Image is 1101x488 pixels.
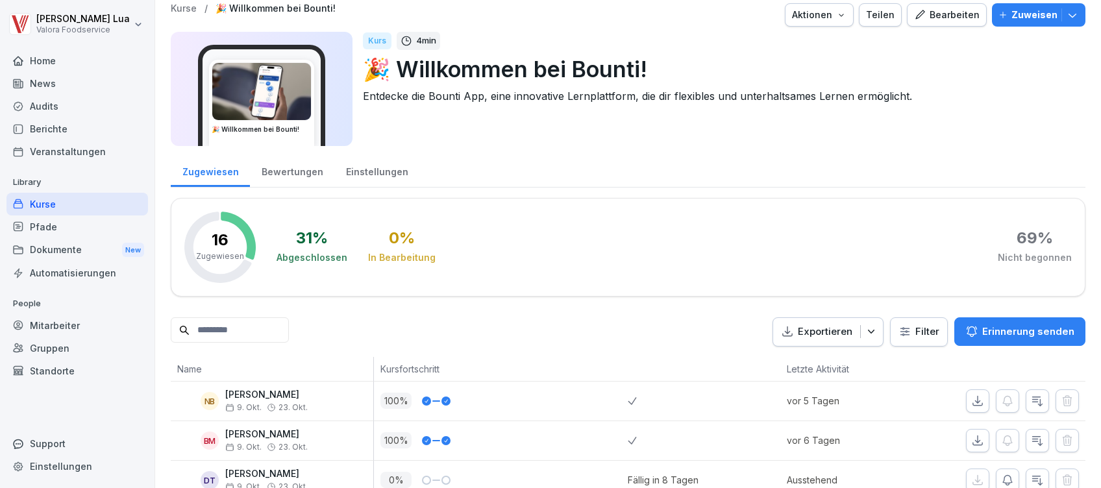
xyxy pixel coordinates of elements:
[954,317,1085,346] button: Erinnerung senden
[334,154,419,187] a: Einstellungen
[6,215,148,238] a: Pfade
[6,337,148,360] a: Gruppen
[250,154,334,187] a: Bewertungen
[6,262,148,284] a: Automatisierungen
[982,324,1074,339] p: Erinnerung senden
[389,230,415,246] div: 0 %
[380,472,412,488] p: 0 %
[380,393,412,409] p: 100 %
[773,317,884,347] button: Exportieren
[296,230,328,246] div: 31 %
[6,293,148,314] p: People
[201,392,219,410] div: NB
[278,443,308,452] span: 23. Okt.
[212,63,311,120] img: b4eu0mai1tdt6ksd7nlke1so.png
[278,403,308,412] span: 23. Okt.
[6,238,148,262] div: Dokumente
[171,154,250,187] a: Zugewiesen
[6,455,148,478] a: Einstellungen
[6,238,148,262] a: DokumenteNew
[787,473,908,487] p: Ausstehend
[998,251,1072,264] div: Nicht begonnen
[6,193,148,215] a: Kurse
[6,172,148,193] p: Library
[914,8,980,22] div: Bearbeiten
[891,318,947,346] button: Filter
[787,394,908,408] p: vor 5 Tagen
[6,117,148,140] a: Berichte
[36,14,130,25] p: [PERSON_NAME] Lua
[380,432,412,448] p: 100 %
[363,53,1075,86] p: 🎉 Willkommen bei Bounti!
[122,243,144,258] div: New
[201,432,219,450] div: BM
[798,324,852,339] p: Exportieren
[1017,230,1053,246] div: 69 %
[1011,8,1058,22] p: Zuweisen
[225,469,308,480] p: [PERSON_NAME]
[363,32,391,49] div: Kurs
[212,125,312,134] h3: 🎉 Willkommen bei Bounti!
[177,362,367,376] p: Name
[787,362,901,376] p: Letzte Aktivität
[787,433,908,447] p: vor 6 Tagen
[196,250,244,262] p: Zugewiesen
[6,72,148,95] a: News
[277,251,347,264] div: Abgeschlossen
[898,325,939,338] div: Filter
[866,8,895,22] div: Teilen
[792,8,847,22] div: Aktionen
[225,429,308,440] p: [PERSON_NAME]
[6,314,148,337] a: Mitarbeiter
[225,389,308,400] p: [PERSON_NAME]
[380,362,621,376] p: Kursfortschritt
[6,360,148,382] a: Standorte
[36,25,130,34] p: Valora Foodservice
[785,3,854,27] button: Aktionen
[368,251,436,264] div: In Bearbeitung
[6,49,148,72] a: Home
[212,232,229,248] p: 16
[628,473,699,487] div: Fällig in 8 Tagen
[363,88,1075,104] p: Entdecke die Bounti App, eine innovative Lernplattform, die dir flexibles und unterhaltsames Lern...
[171,3,197,14] a: Kurse
[6,140,148,163] a: Veranstaltungen
[225,403,262,412] span: 9. Okt.
[216,3,336,14] a: 🎉 Willkommen bei Bounti!
[992,3,1085,27] button: Zuweisen
[907,3,987,27] button: Bearbeiten
[6,432,148,455] div: Support
[859,3,902,27] button: Teilen
[225,443,262,452] span: 9. Okt.
[416,34,436,47] p: 4 min
[204,3,208,14] p: /
[6,95,148,117] a: Audits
